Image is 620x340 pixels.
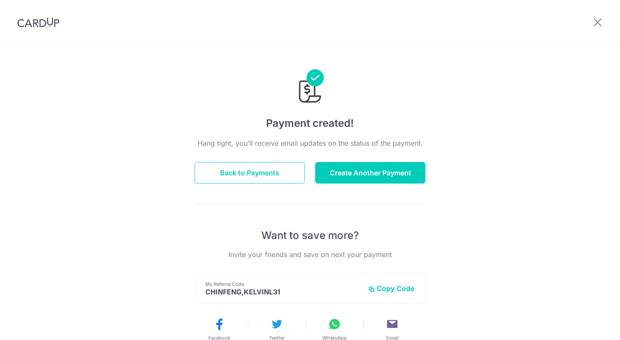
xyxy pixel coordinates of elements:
h4: Payment created! [195,116,425,131]
button: Copy Code [368,284,415,293]
img: CardUp [17,17,59,28]
img: Payments [296,69,324,105]
p: Invite your friends and save on next your payment [195,249,425,260]
button: Create Another Payment [315,162,425,184]
p: Want to save more? [195,229,425,242]
p: My Referral Code [205,281,361,288]
p: CHINFENG,KELVINL31 [205,288,361,296]
button: Back to Payments [195,162,305,184]
p: Hang tight, you’ll receive email updates on the status of the payment. [195,138,425,148]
